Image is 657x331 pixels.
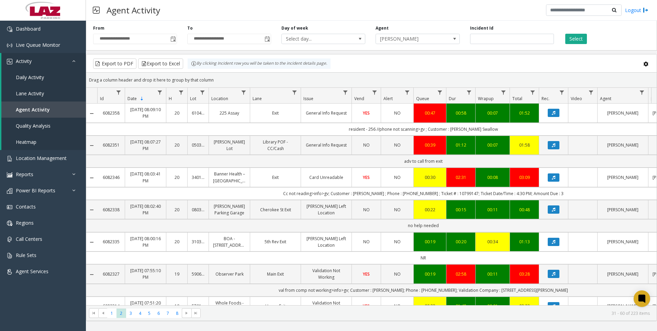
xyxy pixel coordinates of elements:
div: 00:19 [418,238,442,245]
a: 00:47 [418,110,442,116]
img: 'icon' [7,221,12,226]
div: 03:09 [514,174,535,181]
span: NO [363,239,370,245]
span: YES [363,303,370,309]
div: 00:19 [418,271,442,277]
a: NO [385,303,409,309]
span: Page 8 [172,309,182,318]
a: Agent Filter Menu [637,88,647,97]
a: Collapse Details [86,272,97,277]
span: Go to the previous page [100,310,106,316]
span: Page 4 [135,309,145,318]
a: Exit [254,174,297,181]
span: Lane Activity [16,90,44,97]
a: Main Exit [254,271,297,277]
a: 00:33 [418,303,442,309]
a: Rec. Filter Menu [557,88,567,97]
a: YES [356,303,377,309]
span: Alert [383,96,393,102]
span: Go to the previous page [98,308,108,318]
img: 'icon' [7,156,12,161]
a: Observer Park [213,271,246,277]
a: 00:15 [450,206,471,213]
span: H [169,96,172,102]
div: Drag a column header and drop it here to group by that column [86,74,657,86]
span: Live Queue Monitor [16,42,60,48]
a: [DATE] 08:03:41 PM [129,171,162,184]
div: 01:52 [514,110,535,116]
a: [PERSON_NAME] [602,110,644,116]
a: Dur Filter Menu [465,88,474,97]
div: 00:01 [480,303,505,309]
a: 00:07 [480,110,505,116]
img: 'icon' [7,172,12,178]
a: 610433 [192,110,204,116]
a: NO [385,238,409,245]
a: Banner Health – [GEOGRAPHIC_DATA] [213,171,246,184]
a: YES [356,174,377,181]
img: 'icon' [7,237,12,242]
span: Go to the first page [89,308,98,318]
a: H Filter Menu [177,88,186,97]
img: 'icon' [7,26,12,32]
span: Page 6 [154,309,163,318]
a: Queue Filter Menu [435,88,445,97]
a: Vend Filter Menu [370,88,379,97]
a: [DATE] 07:55:10 PM [129,267,162,280]
span: Activity [16,58,32,64]
span: Page 1 [107,309,116,318]
button: Select [565,34,587,44]
a: Upper Exit [254,303,297,309]
a: Collapse Details [86,304,97,309]
a: 20 [170,238,183,245]
span: Total [512,96,522,102]
a: Date Filter Menu [155,88,165,97]
span: Issue [303,96,313,102]
span: Lane [253,96,262,102]
span: Quality Analysis [16,122,51,129]
a: Validation Not Working [305,267,347,280]
a: NO [385,206,409,213]
span: Toggle popup [263,34,271,44]
button: Export to PDF [93,58,136,69]
a: Collapse Details [86,175,97,181]
a: 225 Assay [213,110,246,116]
img: 'icon' [7,269,12,275]
a: General Info Request [305,142,347,148]
div: 01:12 [450,142,471,148]
a: [PERSON_NAME] [602,206,644,213]
a: Cherokee St Exit [254,206,297,213]
span: Location Management [16,155,67,161]
span: Date [127,96,137,102]
div: 03:28 [514,271,535,277]
div: 00:11 [480,271,505,277]
span: Page 2 [116,309,126,318]
a: Collapse Details [86,143,97,148]
a: [PERSON_NAME] Left Location [305,235,347,248]
a: [DATE] 08:09:10 PM [129,106,162,119]
span: Toggle popup [169,34,177,44]
a: 00:08 [480,174,505,181]
a: 02:58 [450,271,471,277]
a: 080306 [192,206,204,213]
a: [PERSON_NAME] Parking Garage [213,203,246,216]
a: Activity [1,53,86,69]
a: Id Filter Menu [114,88,123,97]
span: Power BI Reports [16,187,55,194]
a: Collapse Details [86,111,97,116]
span: Id [100,96,104,102]
a: 20 [170,142,183,148]
img: 'icon' [7,43,12,48]
a: [DATE] 07:51:20 PM [129,300,162,313]
a: 00:48 [514,206,535,213]
div: 01:58 [514,142,535,148]
a: Card Unreadable [305,174,347,181]
span: Reports [16,171,33,178]
div: 00:11 [480,206,505,213]
span: Dashboard [16,25,41,32]
a: 02:22 [514,303,535,309]
a: YES [356,271,377,277]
